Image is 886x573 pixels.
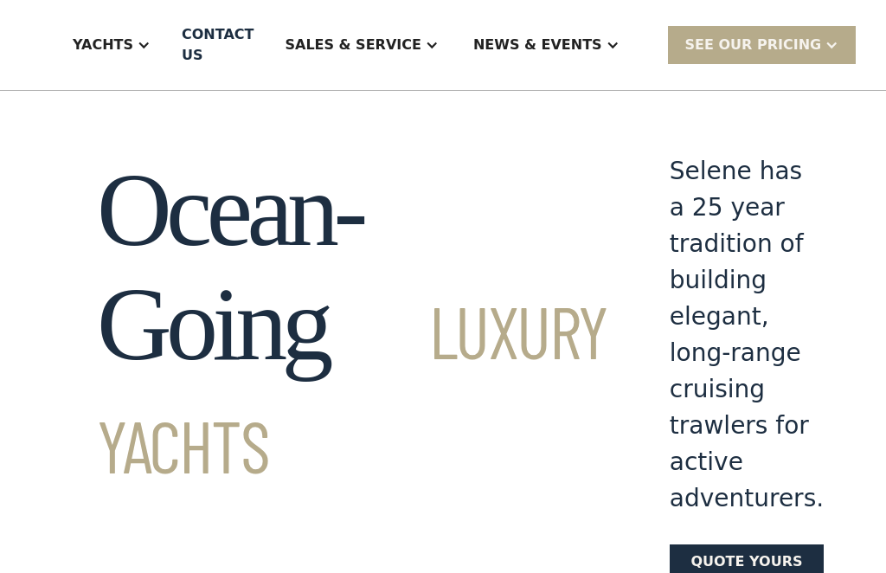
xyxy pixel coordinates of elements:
[73,35,133,55] div: Yachts
[456,10,637,80] div: News & EVENTS
[685,35,822,55] div: SEE Our Pricing
[285,35,421,55] div: Sales & Service
[97,286,607,488] span: Luxury Yachts
[668,26,857,63] div: SEE Our Pricing
[473,35,602,55] div: News & EVENTS
[670,153,824,517] div: Selene has a 25 year tradition of building elegant, long-range cruising trawlers for active adven...
[55,10,168,80] div: Yachts
[182,24,254,66] div: Contact US
[97,153,607,496] h1: Ocean-Going
[267,10,455,80] div: Sales & Service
